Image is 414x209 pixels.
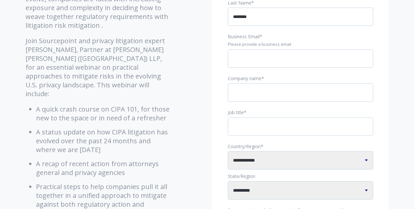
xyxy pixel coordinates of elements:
[228,42,373,47] legend: Please provide a business email
[36,128,171,154] li: A status update on how CIPA litigation has evolved over the past 24 months and where we are [DATE]
[228,109,244,115] span: Job title
[36,105,171,122] li: A quick crash course on CIPA 101, for those new to the space or in need of a refresher
[228,173,255,179] span: State/Region
[228,143,261,149] span: Country/Region
[228,75,261,81] span: Company name
[26,36,171,98] p: Join Sourcepoint and privacy litigation expert [PERSON_NAME], Partner at [PERSON_NAME] [PERSON_NA...
[228,33,260,40] span: Business Email
[36,159,171,177] li: A recap of recent action from attorneys general and privacy agencies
